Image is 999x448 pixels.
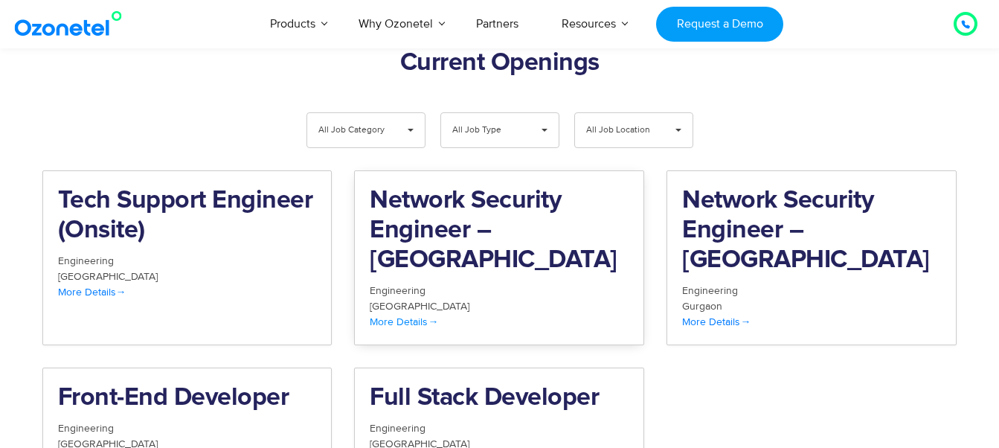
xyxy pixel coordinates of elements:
[318,113,389,147] span: All Job Category
[370,316,438,328] span: More Details
[682,186,941,275] h2: Network Security Engineer – [GEOGRAPHIC_DATA]
[58,383,317,413] h2: Front-End Developer
[452,113,523,147] span: All Job Type
[682,300,722,313] span: Gurgaon
[370,186,629,275] h2: Network Security Engineer – [GEOGRAPHIC_DATA]
[664,113,693,147] span: ▾
[42,48,957,78] h2: Current Openings
[58,255,114,267] span: Engineering
[370,300,469,313] span: [GEOGRAPHIC_DATA]
[58,270,158,283] span: [GEOGRAPHIC_DATA]
[58,186,317,246] h2: Tech Support Engineer (Onsite)
[42,170,333,345] a: Tech Support Engineer (Onsite) Engineering [GEOGRAPHIC_DATA] More Details
[530,113,559,147] span: ▾
[370,284,425,297] span: Engineering
[586,113,657,147] span: All Job Location
[682,316,751,328] span: More Details
[354,170,644,345] a: Network Security Engineer – [GEOGRAPHIC_DATA] Engineering [GEOGRAPHIC_DATA] More Details
[656,7,783,42] a: Request a Demo
[58,422,114,435] span: Engineering
[666,170,957,345] a: Network Security Engineer – [GEOGRAPHIC_DATA] Engineering Gurgaon More Details
[370,422,425,435] span: Engineering
[396,113,425,147] span: ▾
[58,286,126,298] span: More Details
[370,383,629,413] h2: Full Stack Developer
[682,284,738,297] span: Engineering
